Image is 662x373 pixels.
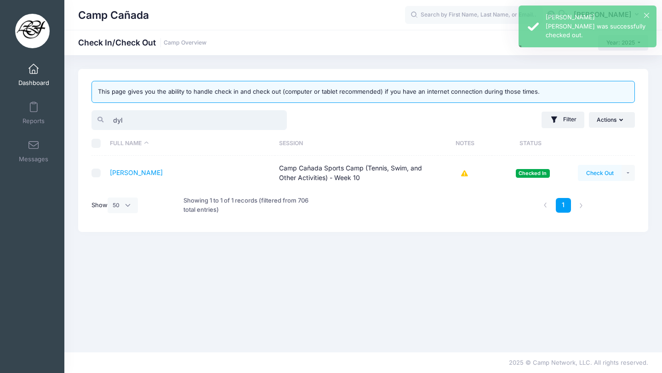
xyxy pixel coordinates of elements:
button: [PERSON_NAME] [568,5,648,26]
button: × [644,13,649,18]
input: Search registrations [91,110,287,130]
span: Messages [19,155,48,163]
div: This page gives you the ability to handle check in and check out (computer or tablet recommended)... [91,81,635,103]
td: Camp Cañada Sports Camp (Tennis, Swim, and Other Activities) - Week 10 [275,156,438,190]
span: Reports [23,117,45,125]
div: Showing 1 to 1 of 1 records (filtered from 706 total entries) [183,190,313,220]
button: Check Out [578,165,622,181]
button: Actions [589,112,635,128]
h1: Camp Cañada [78,5,149,26]
th: Status [492,131,573,156]
span: 2025 © Camp Network, LLC. All rights reserved. [509,359,648,366]
div: [PERSON_NAME] [PERSON_NAME] was successfully checked out. [546,13,649,40]
button: Filter [542,112,584,128]
a: Camp Overview [164,40,206,46]
a: 1 [556,198,571,213]
span: Dashboard [18,79,49,87]
th: Full Name: activate to sort column descending [105,131,275,156]
a: Messages [12,135,56,167]
span: Checked In [516,169,550,178]
select: Show [108,198,138,213]
h1: Check In/Check Out [78,38,206,47]
th: Notes: activate to sort column ascending [438,131,492,156]
img: Camp Cañada [15,14,50,48]
th: Session: activate to sort column ascending [275,131,438,156]
a: [PERSON_NAME] [110,169,163,176]
a: Dashboard [12,59,56,91]
input: Search by First Name, Last Name, or Email... [405,6,543,24]
label: Show [91,198,138,213]
a: Reports [12,97,56,129]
